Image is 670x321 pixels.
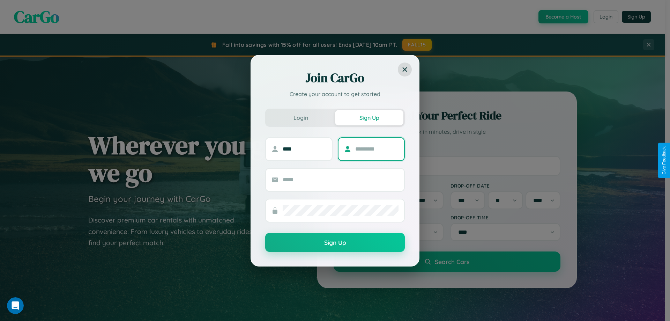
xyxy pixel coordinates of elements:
button: Login [267,110,335,125]
h2: Join CarGo [265,70,405,86]
p: Create your account to get started [265,90,405,98]
iframe: Intercom live chat [7,297,24,314]
div: Give Feedback [662,146,667,175]
button: Sign Up [335,110,403,125]
button: Sign Up [265,233,405,252]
